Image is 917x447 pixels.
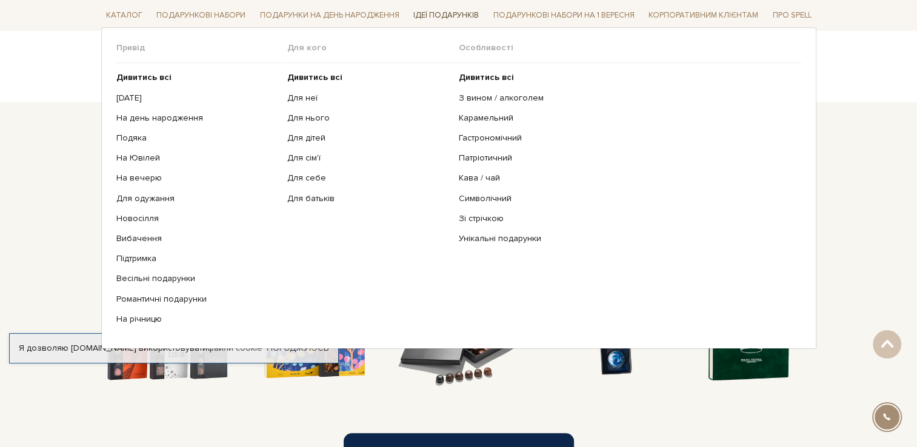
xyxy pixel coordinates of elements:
[116,113,279,124] a: На день народження
[459,72,514,82] b: Дивитись всі
[116,293,279,304] a: Романтичні подарунки
[459,72,792,83] a: Дивитись всі
[459,153,792,164] a: Патріотичний
[287,153,450,164] a: Для сім'ї
[116,213,279,224] a: Новосілля
[116,233,279,244] a: Вибачення
[116,314,279,325] a: На річницю
[116,92,279,103] a: [DATE]
[459,173,792,184] a: Кава / чай
[459,233,792,244] a: Унікальні подарунки
[116,72,172,82] b: Дивитись всі
[287,42,459,53] span: Для кого
[459,133,792,144] a: Гастрономічний
[116,153,279,164] a: На Ювілей
[459,193,792,204] a: Символічний
[287,72,450,83] a: Дивитись всі
[287,173,450,184] a: Для себе
[287,113,450,124] a: Для нього
[287,193,450,204] a: Для батьків
[489,5,639,25] a: Подарункові набори на 1 Вересня
[287,72,342,82] b: Дивитись всі
[267,343,328,354] a: Погоджуюсь
[459,42,801,53] span: Особливості
[101,27,816,349] div: Каталог
[152,6,250,25] a: Подарункові набори
[116,253,279,264] a: Підтримка
[116,173,279,184] a: На вечерю
[207,343,262,353] a: файли cookie
[287,92,450,103] a: Для неї
[101,6,147,25] a: Каталог
[116,72,279,83] a: Дивитись всі
[408,6,484,25] a: Ідеї подарунків
[255,6,404,25] a: Подарунки на День народження
[10,343,338,354] div: Я дозволяю [DOMAIN_NAME] використовувати
[768,6,816,25] a: Про Spell
[459,213,792,224] a: Зі стрічкою
[459,113,792,124] a: Карамельний
[287,133,450,144] a: Для дітей
[116,133,279,144] a: Подяка
[644,5,763,25] a: Корпоративним клієнтам
[116,193,279,204] a: Для одужання
[459,92,792,103] a: З вином / алкоголем
[116,42,288,53] span: Привід
[116,273,279,284] a: Весільні подарунки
